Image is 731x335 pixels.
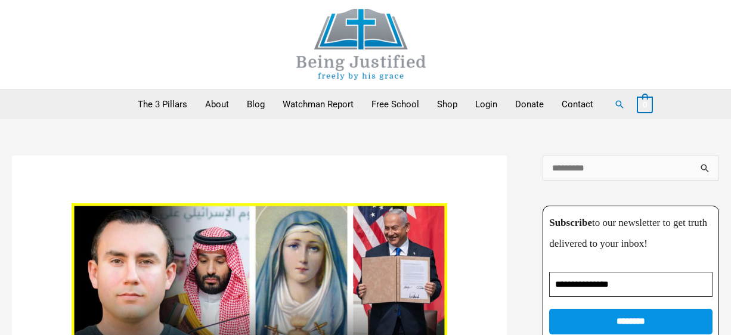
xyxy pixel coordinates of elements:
[466,89,506,119] a: Login
[643,100,647,109] span: 0
[274,89,363,119] a: Watchman Report
[428,89,466,119] a: Shop
[238,89,274,119] a: Blog
[549,272,713,297] input: Email Address *
[272,9,451,80] img: Being Justified
[363,89,428,119] a: Free School
[549,217,707,249] span: to our newsletter to get truth delivered to your inbox!
[553,89,602,119] a: Contact
[549,217,592,228] strong: Subscribe
[129,89,196,119] a: The 3 Pillars
[614,99,625,110] a: Search button
[506,89,553,119] a: Donate
[129,89,602,119] nav: Primary Site Navigation
[637,99,653,110] a: View Shopping Cart, empty
[196,89,238,119] a: About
